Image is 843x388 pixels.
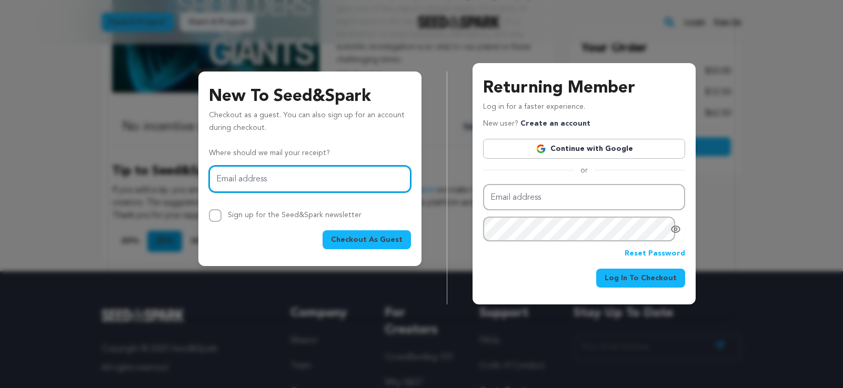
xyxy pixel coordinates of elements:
input: Email address [483,184,685,211]
a: Create an account [520,120,590,127]
a: Show password as plain text. Warning: this will display your password on the screen. [670,224,681,234]
button: Log In To Checkout [596,269,685,288]
p: Where should we mail your receipt? [209,147,411,160]
span: or [574,165,594,176]
input: Email address [209,166,411,192]
img: Google logo [536,144,546,154]
h3: Returning Member [483,76,685,101]
a: Continue with Google [483,139,685,159]
label: Sign up for the Seed&Spark newsletter [228,211,362,219]
p: Checkout as a guest. You can also sign up for an account during checkout. [209,109,411,139]
p: New user? [483,118,590,130]
a: Reset Password [625,248,685,260]
p: Log in for a faster experience. [483,101,685,118]
span: Checkout As Guest [331,234,403,245]
span: Log In To Checkout [605,273,677,283]
h3: New To Seed&Spark [209,84,411,109]
button: Checkout As Guest [323,230,411,249]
